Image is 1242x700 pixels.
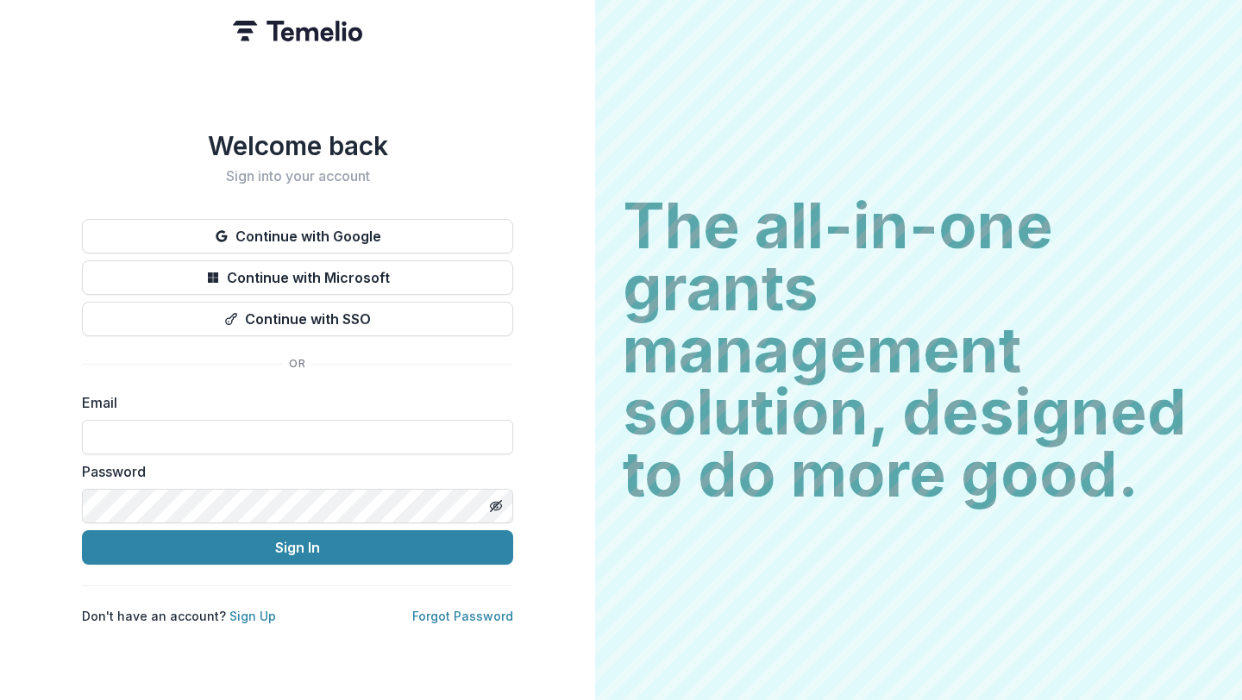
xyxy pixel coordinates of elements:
[82,219,513,253] button: Continue with Google
[82,130,513,161] h1: Welcome back
[482,492,510,520] button: Toggle password visibility
[82,461,503,482] label: Password
[82,392,503,413] label: Email
[82,530,513,565] button: Sign In
[82,260,513,295] button: Continue with Microsoft
[229,609,276,623] a: Sign Up
[82,607,276,625] p: Don't have an account?
[82,168,513,184] h2: Sign into your account
[233,21,362,41] img: Temelio
[412,609,513,623] a: Forgot Password
[82,302,513,336] button: Continue with SSO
